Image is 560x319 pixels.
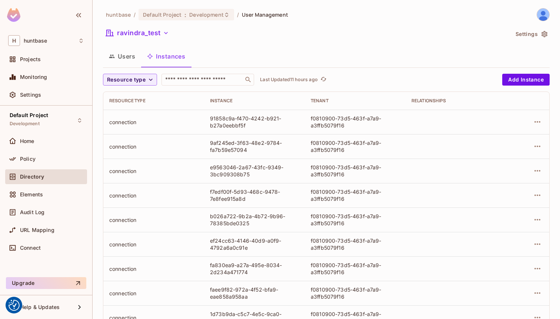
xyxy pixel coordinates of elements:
[106,11,131,18] span: the active workspace
[109,216,198,223] div: connection
[109,265,198,272] div: connection
[103,47,141,66] button: Users
[20,56,41,62] span: Projects
[107,75,146,84] span: Resource type
[184,12,187,18] span: :
[141,47,191,66] button: Instances
[20,74,47,80] span: Monitoring
[210,164,299,178] div: e9563046-2a67-43fc-9349-3bc909308b75
[319,75,328,84] button: refresh
[10,121,40,127] span: Development
[210,188,299,202] div: f7edf00f-5d93-468c-9478-7e8fee915a8d
[311,188,400,202] div: f0810900-73d5-463f-a7a9-a3ffb5079f16
[109,143,198,150] div: connection
[10,112,48,118] span: Default Project
[20,227,54,233] span: URL Mapping
[311,98,400,104] div: Tenant
[109,119,198,126] div: connection
[20,174,44,180] span: Directory
[109,192,198,199] div: connection
[143,11,181,18] span: Default Project
[24,38,47,44] span: Workspace: huntbase
[210,262,299,276] div: fa830ea9-a27a-495e-8034-2d234a471774
[9,300,20,311] button: Consent Preferences
[103,74,157,86] button: Resource type
[502,74,550,86] button: Add Instance
[20,192,43,197] span: Elements
[109,167,198,175] div: connection
[7,8,20,22] img: SReyMgAAAABJRU5ErkJggg==
[20,138,34,144] span: Home
[134,11,136,18] li: /
[189,11,223,18] span: Development
[311,164,400,178] div: f0810900-73d5-463f-a7a9-a3ffb5079f16
[242,11,288,18] span: User Management
[311,237,400,251] div: f0810900-73d5-463f-a7a9-a3ffb5079f16
[311,139,400,153] div: f0810900-73d5-463f-a7a9-a3ffb5079f16
[20,209,44,215] span: Audit Log
[20,156,36,162] span: Policy
[320,76,327,83] span: refresh
[210,286,299,300] div: faee9f82-972a-4f52-bfa9-eae858a958aa
[537,9,549,21] img: Ravindra Bangrawa
[311,286,400,300] div: f0810900-73d5-463f-a7a9-a3ffb5079f16
[311,213,400,227] div: f0810900-73d5-463f-a7a9-a3ffb5079f16
[411,98,500,104] div: Relationships
[109,98,198,104] div: Resource type
[260,77,318,83] p: Last Updated 11 hours ago
[318,75,328,84] span: Click to refresh data
[210,98,299,104] div: Instance
[237,11,239,18] li: /
[6,277,86,289] button: Upgrade
[8,35,20,46] span: H
[109,241,198,248] div: connection
[9,300,20,311] img: Revisit consent button
[513,28,550,40] button: Settings
[20,304,60,310] span: Help & Updates
[103,27,172,39] button: ravindra_test
[311,115,400,129] div: f0810900-73d5-463f-a7a9-a3ffb5079f16
[210,139,299,153] div: 9af245ed-3f63-48e2-9784-fa7b59e57094
[109,290,198,297] div: connection
[210,115,299,129] div: 91858c9a-f470-4242-b921-b27a0eebbf5f
[20,92,41,98] span: Settings
[210,237,299,251] div: ef24cc63-4146-40d9-a0f9-4792a6a0c91e
[20,245,41,251] span: Connect
[311,262,400,276] div: f0810900-73d5-463f-a7a9-a3ffb5079f16
[210,213,299,227] div: b026a722-9b2a-4b72-9b96-78385bde0325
